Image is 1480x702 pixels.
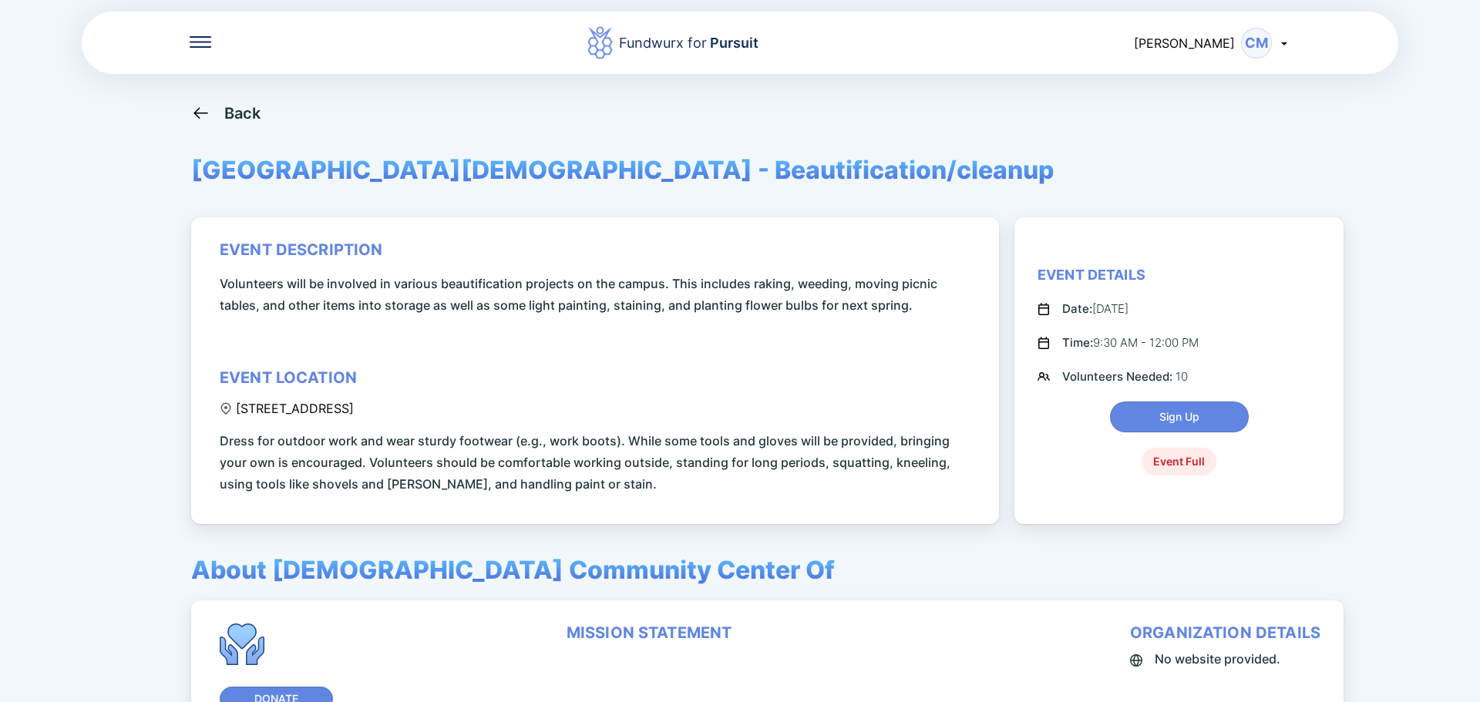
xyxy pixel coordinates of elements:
[1241,28,1272,59] div: CM
[1038,266,1145,284] div: Event Details
[707,35,758,51] span: Pursuit
[220,273,976,316] span: Volunteers will be involved in various beautification projects on the campus. This includes rakin...
[567,623,732,642] div: mission statement
[224,104,261,123] div: Back
[191,555,835,585] span: About [DEMOGRAPHIC_DATA] Community Center Of
[619,32,758,54] div: Fundwurx for
[1159,409,1199,425] span: Sign Up
[1134,35,1235,51] span: [PERSON_NAME]
[220,401,354,416] div: [STREET_ADDRESS]
[1155,648,1280,670] span: No website provided.
[1062,300,1128,318] div: [DATE]
[220,240,383,259] div: event description
[1062,335,1093,350] span: Time:
[220,430,976,495] span: Dress for outdoor work and wear sturdy footwear (e.g., work boots). While some tools and gloves w...
[1142,448,1216,475] div: Event Full
[1062,368,1188,386] div: 10
[1062,334,1199,352] div: 9:30 AM - 12:00 PM
[1062,301,1092,316] span: Date:
[1110,401,1249,432] button: Sign Up
[1130,623,1320,642] div: organization details
[1062,369,1176,384] span: Volunteers Needed:
[220,368,357,387] div: event location
[191,155,1054,185] span: [GEOGRAPHIC_DATA][DEMOGRAPHIC_DATA] - Beautification/cleanup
